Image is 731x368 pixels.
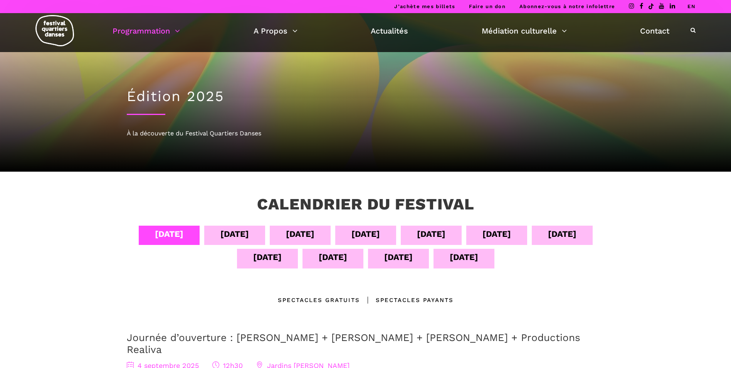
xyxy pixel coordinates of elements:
div: [DATE] [155,227,183,241]
div: À la découverte du Festival Quartiers Danses [127,128,605,138]
div: [DATE] [384,250,413,264]
div: [DATE] [220,227,249,241]
div: [DATE] [417,227,445,241]
a: Programmation [113,24,180,37]
img: logo-fqd-med [35,15,74,46]
a: J’achète mes billets [394,3,455,9]
div: [DATE] [253,250,282,264]
a: Actualités [371,24,408,37]
div: [DATE] [351,227,380,241]
a: Journée d’ouverture : [PERSON_NAME] + [PERSON_NAME] + [PERSON_NAME] + Productions Realiva [127,332,580,355]
div: [DATE] [286,227,314,241]
div: [DATE] [548,227,576,241]
a: Abonnez-vous à notre infolettre [519,3,615,9]
div: [DATE] [319,250,347,264]
div: Spectacles gratuits [278,295,360,305]
div: Spectacles Payants [360,295,454,305]
div: [DATE] [450,250,478,264]
a: Contact [640,24,669,37]
h3: Calendrier du festival [257,195,474,214]
a: Médiation culturelle [482,24,567,37]
a: A Propos [254,24,297,37]
div: [DATE] [482,227,511,241]
h1: Édition 2025 [127,88,605,105]
a: EN [687,3,696,9]
a: Faire un don [469,3,506,9]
